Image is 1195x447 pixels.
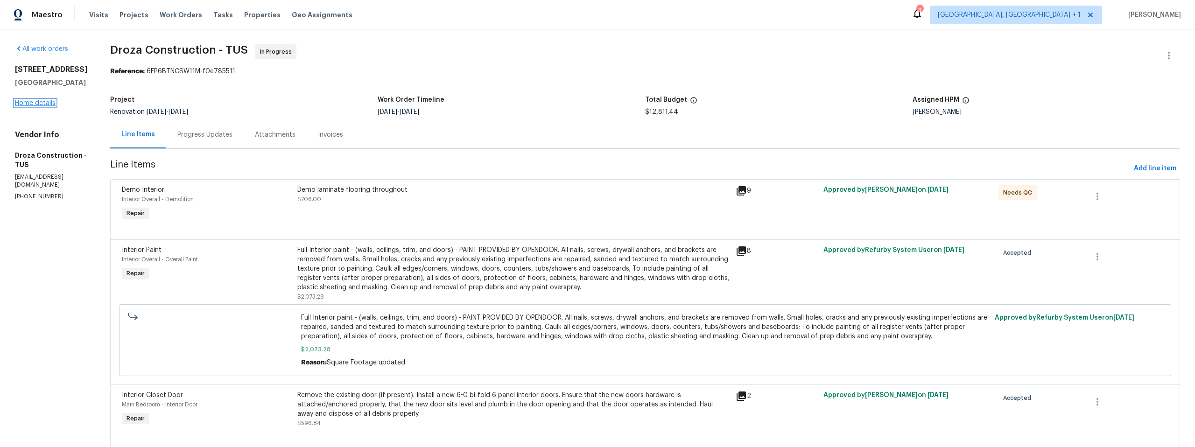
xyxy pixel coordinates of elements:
span: Repair [123,209,148,218]
span: $706.00 [297,196,321,202]
span: Geo Assignments [292,10,352,20]
span: Repair [123,414,148,423]
span: - [147,109,188,115]
span: [DATE] [928,187,949,193]
span: [DATE] [378,109,397,115]
span: [GEOGRAPHIC_DATA], [GEOGRAPHIC_DATA] + 1 [938,10,1081,20]
span: Tasks [213,12,233,18]
span: Demo Interior [122,187,164,193]
span: [PERSON_NAME] [1125,10,1181,20]
span: Interior Closet Door [122,392,183,398]
div: 2 [736,391,818,402]
span: Approved by Refurby System User on [995,314,1134,321]
span: Interior Overall - Demolition [122,196,194,202]
span: In Progress [260,47,295,56]
span: [DATE] [147,109,166,115]
span: Properties [244,10,281,20]
div: Attachments [255,130,295,140]
span: [DATE] [928,392,949,398]
span: Reason: [301,359,327,366]
span: Visits [89,10,108,20]
h5: Assigned HPM [913,97,959,103]
div: Full Interior paint - (walls, ceilings, trim, and doors) - PAINT PROVIDED BY OPENDOOR. All nails,... [297,245,730,292]
span: Approved by Refurby System User on [823,247,964,253]
h5: [GEOGRAPHIC_DATA] [15,78,88,87]
button: Add line item [1130,160,1180,177]
div: Line Items [121,130,155,139]
span: Accepted [1003,248,1035,258]
a: Home details [15,100,56,106]
h5: Droza Construction - TUS [15,151,88,169]
a: All work orders [15,46,68,52]
span: Approved by [PERSON_NAME] on [823,187,949,193]
div: 8 [736,245,818,257]
div: 6FP6BTNCSW11M-f0e785511 [110,67,1180,76]
span: [DATE] [169,109,188,115]
span: Work Orders [160,10,202,20]
span: The hpm assigned to this work order. [962,97,970,109]
span: Projects [119,10,148,20]
span: The total cost of line items that have been proposed by Opendoor. This sum includes line items th... [690,97,697,109]
span: Main Bedroom - Interior Door [122,402,197,407]
span: Interior Paint [122,247,162,253]
span: $12,811.44 [645,109,678,115]
h5: Project [110,97,134,103]
span: Accepted [1003,393,1035,403]
span: $596.84 [297,420,321,426]
span: [DATE] [400,109,419,115]
span: Line Items [110,160,1130,177]
span: Repair [123,269,148,278]
span: [DATE] [1113,314,1134,321]
div: 9 [736,185,818,196]
span: Approved by [PERSON_NAME] on [823,392,949,398]
span: Square Footage updated [327,359,405,366]
span: Add line item [1134,163,1176,175]
h5: Total Budget [645,97,687,103]
div: Remove the existing door (if present). Install a new 6-0 bi-fold 6 panel interior doors. Ensure t... [297,391,730,419]
span: Droza Construction - TUS [110,44,248,56]
p: [EMAIL_ADDRESS][DOMAIN_NAME] [15,173,88,189]
p: [PHONE_NUMBER] [15,193,88,201]
div: Demo laminate flooring throughout [297,185,730,195]
h5: Work Order Timeline [378,97,444,103]
h4: Vendor Info [15,130,88,140]
div: Invoices [318,130,343,140]
span: $2,073.28 [297,294,324,300]
span: Needs QC [1003,188,1036,197]
div: Progress Updates [177,130,232,140]
h2: [STREET_ADDRESS] [15,65,88,74]
span: [DATE] [943,247,964,253]
span: Interior Overall - Overall Paint [122,257,198,262]
span: $2,073.28 [301,345,989,354]
b: Reference: [110,68,145,75]
span: Maestro [32,10,63,20]
span: Renovation [110,109,188,115]
div: [PERSON_NAME] [913,109,1180,115]
div: 3 [916,6,923,15]
span: - [378,109,419,115]
span: Full Interior paint - (walls, ceilings, trim, and doors) - PAINT PROVIDED BY OPENDOOR. All nails,... [301,313,989,341]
